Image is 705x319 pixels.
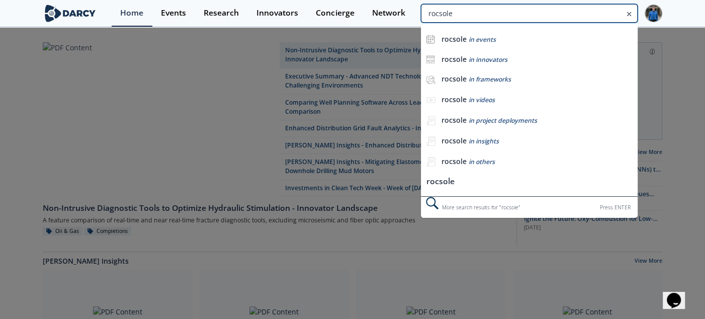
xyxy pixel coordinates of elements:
b: rocsole [442,115,467,125]
b: rocsole [442,34,467,44]
img: Profile [645,5,662,22]
div: Innovators [256,9,298,17]
span: in frameworks [469,75,511,84]
div: Research [204,9,239,17]
div: Concierge [316,9,354,17]
span: in others [469,157,495,166]
b: rocsole [442,136,467,145]
b: rocsole [442,156,467,166]
b: rocsole [442,74,467,84]
iframe: chat widget [663,279,695,309]
div: Home [120,9,143,17]
div: Events [161,9,186,17]
b: rocsole [442,54,467,64]
div: Press ENTER [600,202,631,213]
span: in videos [469,96,495,104]
div: Network [372,9,405,17]
img: logo-wide.svg [43,5,98,22]
span: in project deployments [469,116,537,125]
img: icon [426,55,435,64]
b: rocsole [442,95,467,104]
li: rocsole [421,173,638,191]
span: in events [469,35,496,44]
span: in insights [469,137,499,145]
div: More search results for " rocsole " [421,196,638,218]
span: in innovators [469,55,507,64]
input: Advanced Search [421,4,638,23]
img: icon [426,35,435,44]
